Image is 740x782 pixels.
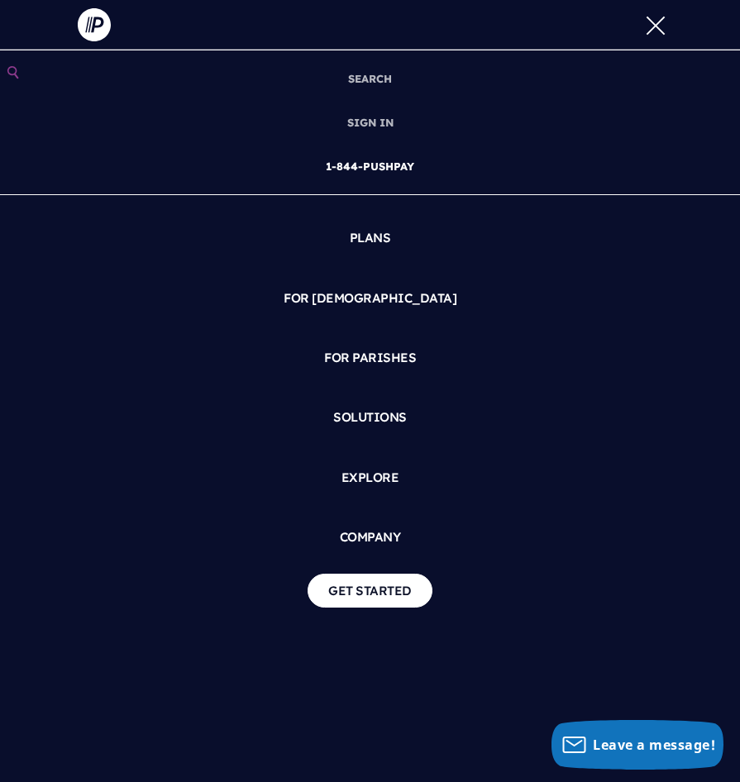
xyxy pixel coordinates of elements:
[341,57,399,101] a: SEARCH
[551,720,723,770] button: Leave a message!
[13,455,727,501] a: EXPLORE
[13,335,727,381] a: FOR PARISHES
[308,574,432,608] a: GET STARTED
[13,394,727,441] a: SOLUTIONS
[341,101,400,145] a: SIGN IN
[13,275,727,322] a: FOR [DEMOGRAPHIC_DATA]
[319,145,421,188] a: 1-844-PUSHPAY
[593,736,715,754] span: Leave a message!
[13,514,727,560] a: COMPANY
[13,215,727,261] a: PLANS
